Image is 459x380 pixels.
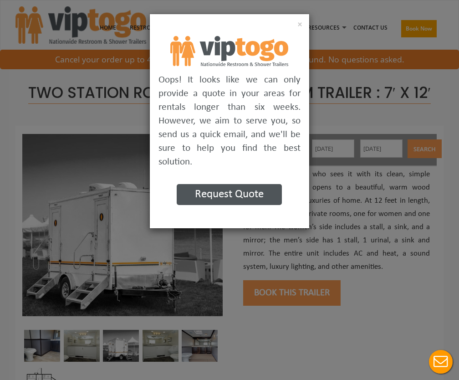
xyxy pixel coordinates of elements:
button: Request Quote [177,184,282,205]
p: Oops! It looks like we can only provide a quote in your areas for rentals longer than six weeks. ... [158,73,301,169]
img: footer logo [170,36,288,66]
button: Live Chat [423,344,459,380]
a: Request Quote [177,191,282,199]
button: × [297,20,302,29]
